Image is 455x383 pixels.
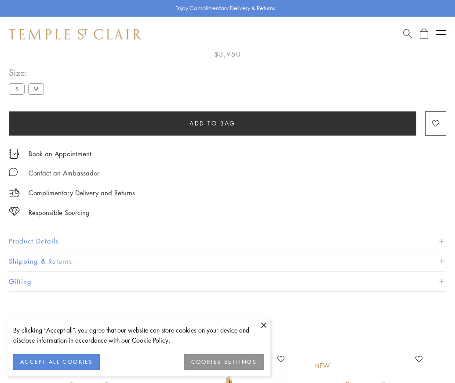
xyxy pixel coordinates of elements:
button: Product Details [9,231,446,251]
p: Enjoy Complimentary Delivery & Returns [175,4,275,13]
a: Open Shopping Bag [420,29,428,39]
img: icon_delivery.svg [9,187,20,198]
img: Temple St. Clair [9,29,142,39]
span: $3,950 [214,48,241,60]
div: Responsible Sourcing [29,207,90,218]
label: S [9,83,25,94]
label: M [28,83,44,94]
div: By clicking “Accept all”, you agree that our website can store cookies on your device and disclos... [13,325,264,345]
button: ACCEPT ALL COOKIES [13,354,100,370]
div: New [314,361,330,371]
img: MessageIcon-01_2.svg [9,168,18,176]
span: Size: [9,65,47,80]
button: COOKIES SETTINGS [184,354,264,370]
div: Contact an Ambassador [29,168,99,179]
button: Gifting [9,272,446,291]
button: Add to bag [9,111,416,136]
button: Open navigation [436,29,446,39]
img: icon_sourcing.svg [9,207,20,216]
a: Book an Appointment [29,149,91,158]
button: Shipping & Returns [9,251,446,271]
img: icon_appointment.svg [9,149,19,159]
span: Add to bag [189,118,236,128]
p: Complimentary Delivery and Returns [29,187,135,198]
a: Search [403,29,412,39]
